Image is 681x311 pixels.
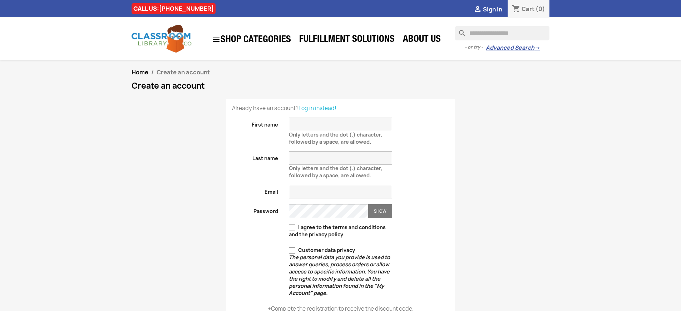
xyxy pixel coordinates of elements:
a: Advanced Search→ [486,44,540,51]
button: Show [368,204,392,218]
span: Sign in [483,5,502,13]
i:  [473,5,482,14]
a: Fulfillment Solutions [296,33,398,47]
span: Only letters and the dot (.) character, followed by a space, are allowed. [289,162,382,179]
a: SHOP CATEGORIES [208,32,295,48]
span: Cart [522,5,534,13]
label: Last name [227,151,284,162]
span: (0) [536,5,545,13]
span: - or try - [465,44,486,51]
label: Customer data privacy [289,247,392,297]
a:  Sign in [473,5,502,13]
img: Classroom Library Company [132,25,192,53]
label: Email [227,185,284,196]
div: CALL US: [132,3,216,14]
a: Home [132,68,148,76]
a: [PHONE_NUMBER] [159,5,214,13]
p: Already have an account? [232,105,449,112]
label: Password [227,204,284,215]
span: → [534,44,540,51]
label: First name [227,118,284,128]
h1: Create an account [132,82,550,90]
i:  [212,35,221,44]
a: Log in instead! [298,104,336,112]
i: search [455,26,464,35]
span: Only letters and the dot (.) character, followed by a space, are allowed. [289,128,382,145]
em: The personal data you provide is used to answer queries, process orders or allow access to specif... [289,254,390,296]
label: I agree to the terms and conditions and the privacy policy [289,224,392,238]
i: shopping_cart [512,5,520,14]
input: Password input [289,204,368,218]
a: About Us [399,33,444,47]
span: Create an account [157,68,210,76]
input: Search [455,26,549,40]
